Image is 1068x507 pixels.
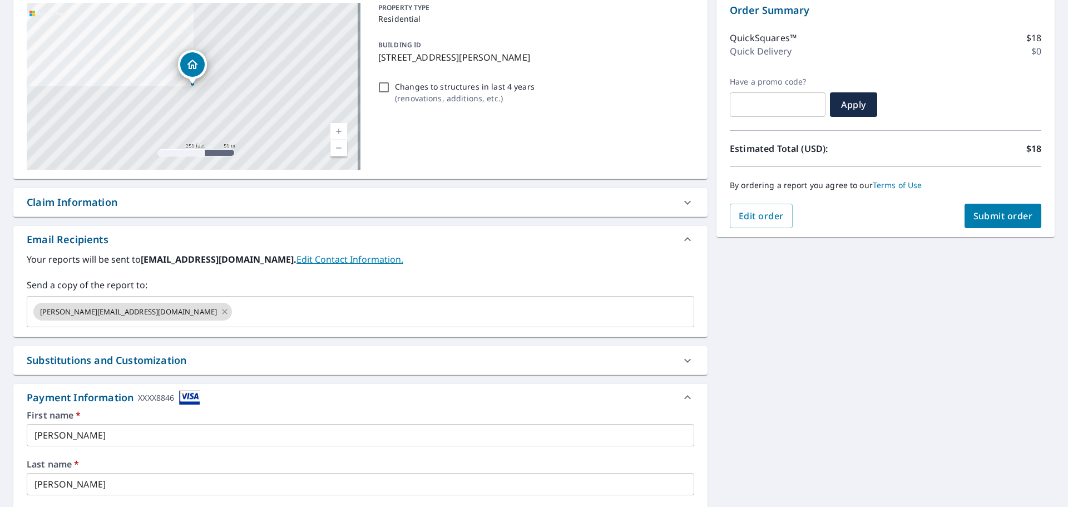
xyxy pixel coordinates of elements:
p: ( renovations, additions, etc. ) [395,92,535,104]
p: $18 [1026,31,1041,45]
a: Current Level 17, Zoom In [330,123,347,140]
label: Your reports will be sent to [27,253,694,266]
button: Submit order [965,204,1042,228]
a: Current Level 17, Zoom Out [330,140,347,156]
div: Email Recipients [13,226,708,253]
div: Claim Information [13,188,708,216]
a: EditContactInfo [296,253,403,265]
b: [EMAIL_ADDRESS][DOMAIN_NAME]. [141,253,296,265]
button: Apply [830,92,877,117]
p: QuickSquares™ [730,31,797,45]
div: Substitutions and Customization [27,353,186,368]
p: Order Summary [730,3,1041,18]
p: $0 [1031,45,1041,58]
p: $18 [1026,142,1041,155]
div: [PERSON_NAME][EMAIL_ADDRESS][DOMAIN_NAME] [33,303,232,321]
label: Have a promo code? [730,77,825,87]
div: Payment Information [27,390,200,405]
span: [PERSON_NAME][EMAIL_ADDRESS][DOMAIN_NAME] [33,307,224,317]
p: BUILDING ID [378,40,421,50]
div: XXXX8846 [138,390,174,405]
label: Send a copy of the report to: [27,278,694,292]
button: Edit order [730,204,793,228]
p: Residential [378,13,690,24]
span: Submit order [973,210,1033,222]
label: First name [27,411,694,420]
p: PROPERTY TYPE [378,3,690,13]
div: Dropped pin, building 1, Residential property, 14114 Nelson Ct Basehor, KS 66007 [178,50,207,85]
span: Edit order [739,210,784,222]
a: Terms of Use [873,180,922,190]
p: Quick Delivery [730,45,792,58]
p: [STREET_ADDRESS][PERSON_NAME] [378,51,690,64]
div: Claim Information [27,195,117,210]
div: Substitutions and Customization [13,346,708,375]
img: cardImage [179,390,200,405]
div: Email Recipients [27,232,108,247]
p: Estimated Total (USD): [730,142,886,155]
label: Last name [27,460,694,469]
p: Changes to structures in last 4 years [395,81,535,92]
div: Payment InformationXXXX8846cardImage [13,384,708,411]
span: Apply [839,99,868,111]
p: By ordering a report you agree to our [730,180,1041,190]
